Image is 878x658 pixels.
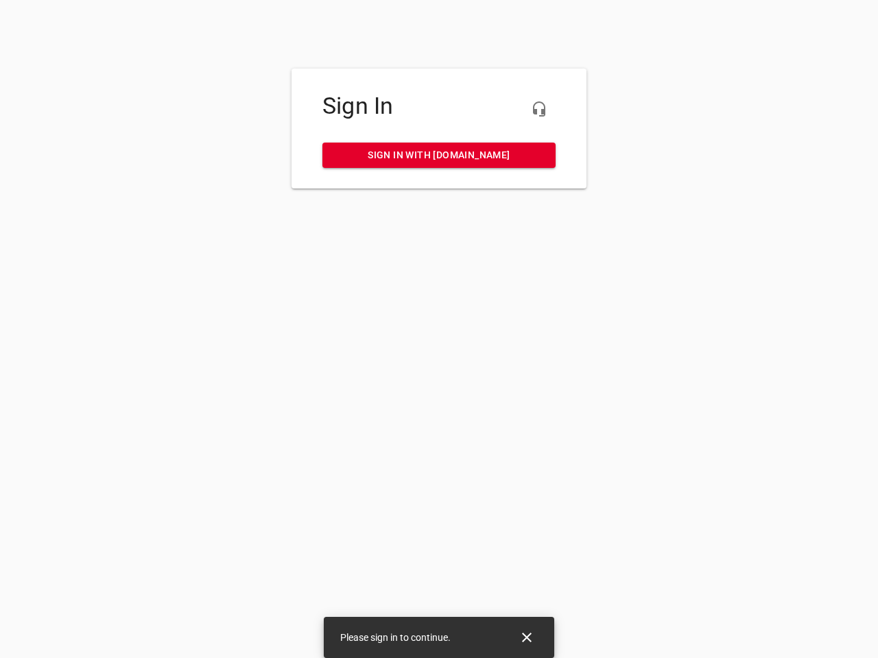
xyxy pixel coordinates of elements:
[322,93,556,120] h4: Sign In
[333,147,545,164] span: Sign in with [DOMAIN_NAME]
[322,143,556,168] a: Sign in with [DOMAIN_NAME]
[340,632,451,643] span: Please sign in to continue.
[523,93,556,125] button: Live Chat
[510,621,543,654] button: Close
